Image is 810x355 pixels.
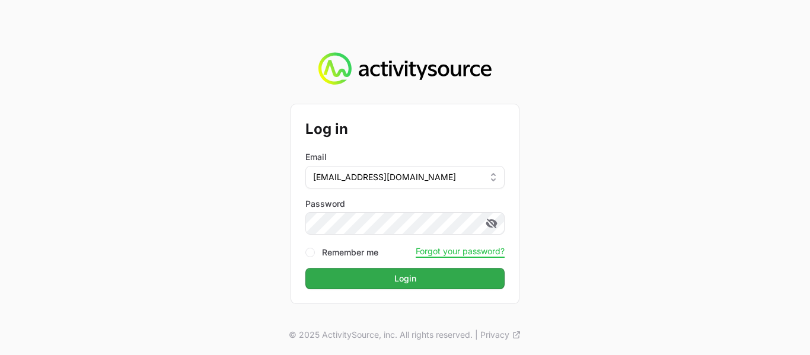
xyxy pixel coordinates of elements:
[305,166,505,188] button: [EMAIL_ADDRESS][DOMAIN_NAME]
[305,268,505,289] button: Login
[305,198,505,210] label: Password
[480,329,521,341] a: Privacy
[305,151,327,163] label: Email
[313,171,456,183] span: [EMAIL_ADDRESS][DOMAIN_NAME]
[305,119,505,140] h2: Log in
[475,329,478,341] span: |
[289,329,473,341] p: © 2025 ActivitySource, inc. All rights reserved.
[394,271,416,286] span: Login
[318,52,491,85] img: Activity Source
[322,247,378,258] label: Remember me
[416,246,505,257] button: Forgot your password?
